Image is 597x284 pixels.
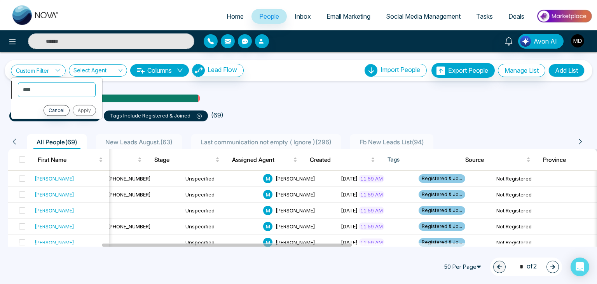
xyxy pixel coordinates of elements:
[518,34,564,49] button: Avon AI
[108,191,151,198] span: [PHONE_NUMBER]
[493,203,571,219] td: Not Registered
[381,66,420,74] span: Import People
[263,174,272,183] span: M
[431,63,495,78] button: Export People
[419,206,465,215] span: Registered & Jo...
[35,175,74,182] div: [PERSON_NAME]
[38,155,97,165] span: First Name
[102,138,176,146] span: New Leads August. ( 63 )
[182,235,260,251] td: Unspecified
[192,64,205,77] img: Lead Flow
[211,110,223,120] li: ( 69 )
[356,138,427,146] span: Fb New Leads List ( 94 )
[227,12,244,20] span: Home
[378,9,468,24] a: Social Media Management
[276,207,315,214] span: [PERSON_NAME]
[276,191,315,198] span: [PERSON_NAME]
[35,238,74,246] div: [PERSON_NAME]
[419,238,465,247] span: Registered & Jo...
[493,235,571,251] td: Not Registered
[35,207,74,214] div: [PERSON_NAME]
[515,261,537,272] span: of 2
[108,223,151,230] span: [PHONE_NUMBER]
[182,219,260,235] td: Unspecified
[276,239,315,245] span: [PERSON_NAME]
[182,171,260,187] td: Unspecified
[33,138,80,146] span: All People ( 69 )
[154,155,214,165] span: Stage
[208,66,237,74] span: Lead Flow
[259,12,279,20] span: People
[381,149,459,171] th: Tags
[508,12,524,20] span: Deals
[326,12,370,20] span: Email Marketing
[35,223,74,230] div: [PERSON_NAME]
[70,149,148,171] th: Phone
[35,191,74,198] div: [PERSON_NAME]
[359,191,384,198] span: 11:59 AM
[359,238,384,246] span: 11:59 AM
[232,155,292,165] span: Assigned Agent
[11,65,66,77] a: Custom Filter
[341,207,358,214] span: [DATE]
[263,222,272,231] span: M
[12,5,59,25] img: Nova CRM Logo
[310,155,369,165] span: Created
[359,223,384,230] span: 11:59 AM
[493,187,571,203] td: Not Registered
[251,9,287,24] a: People
[419,174,465,183] span: Registered & Jo...
[341,175,358,182] span: [DATE]
[192,64,244,77] button: Lead Flow
[31,149,109,171] th: First Name
[359,175,384,182] span: 11:59 AM
[465,155,525,165] span: Source
[177,67,183,74] span: down
[536,7,592,25] img: Market-place.gif
[341,239,358,245] span: [DATE]
[359,207,384,214] span: 11:59 AM
[548,64,585,77] button: Add List
[197,138,335,146] span: Last communication not empty ( Ignore ) ( 296 )
[520,36,531,47] img: Lead Flow
[287,9,319,24] a: Inbox
[419,190,465,199] span: Registered & Jo...
[108,175,151,182] span: [PHONE_NUMBER]
[498,64,545,77] button: Manage List
[189,64,244,77] a: Lead FlowLead Flow
[319,9,378,24] a: Email Marketing
[44,105,70,116] button: Cancel
[493,171,571,187] td: Not Registered
[182,203,260,219] td: Unspecified
[534,37,557,46] span: Avon AI
[493,219,571,235] td: Not Registered
[341,191,358,198] span: [DATE]
[130,64,189,77] button: Columnsdown
[468,9,501,24] a: Tasks
[341,223,358,230] span: [DATE]
[501,9,532,24] a: Deals
[11,77,103,119] ul: Custom Filter
[571,34,584,47] img: User Avatar
[276,223,315,230] span: [PERSON_NAME]
[419,222,465,231] span: Registered & Jo...
[148,149,226,171] th: Stage
[459,149,537,171] th: Source
[276,175,315,182] span: [PERSON_NAME]
[182,187,260,203] td: Unspecified
[263,190,272,199] span: M
[295,12,311,20] span: Inbox
[304,149,381,171] th: Created
[110,112,202,120] p: tags include Registered & Joined
[571,258,589,276] div: Open Intercom Messenger
[448,67,488,74] span: Export People
[263,206,272,215] span: M
[386,12,461,20] span: Social Media Management
[226,149,304,171] th: Assigned Agent
[440,261,487,273] span: 50 Per Page
[476,12,493,20] span: Tasks
[263,238,272,247] span: M
[219,9,251,24] a: Home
